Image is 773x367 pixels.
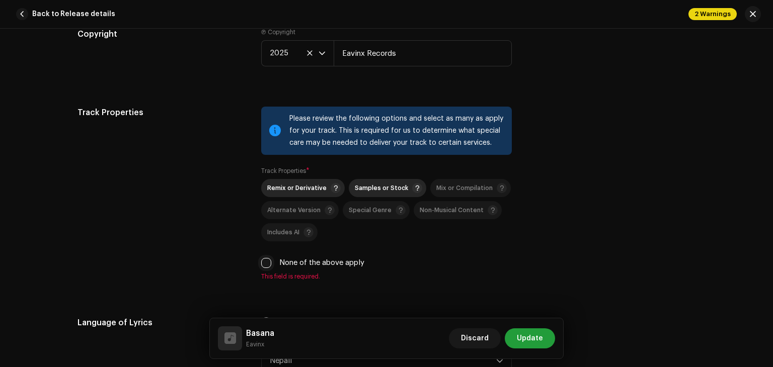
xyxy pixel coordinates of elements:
p-togglebutton: Mix or Compilation [430,179,511,197]
p-togglebutton: Special Genre [343,201,410,219]
span: Samples or Stock [355,185,408,192]
p-togglebutton: Samples or Stock [349,179,426,197]
span: Alternate Version [267,207,321,214]
h5: Language of Lyrics [78,317,245,329]
button: Update [505,328,555,348]
label: Track Properties [261,167,310,175]
span: Remix or Derivative [267,185,327,192]
span: Special Genre [349,207,392,214]
h5: Copyright [78,28,245,40]
p-togglebutton: Remix or Derivative [261,179,345,197]
span: This field is required. [261,272,512,281]
span: Includes AI [267,229,299,236]
span: Discard [461,328,489,348]
h5: Basana [246,327,274,339]
p-togglebutton: Alternate Version [261,201,339,219]
h5: Track Properties [78,107,245,119]
input: e.g. Label LLC [334,40,512,66]
label: Ⓟ Copyright [261,28,295,36]
p-togglebutton: Non-Musical Content [414,201,502,219]
div: dropdown trigger [319,41,326,66]
button: Discard [449,328,501,348]
label: None of the above apply [279,257,364,268]
label: Select language [279,317,340,328]
p-togglebutton: Includes AI [261,223,318,241]
span: Update [517,328,543,348]
small: Basana [246,339,274,349]
span: Non-Musical Content [420,207,484,214]
span: 2025 [270,41,319,66]
div: Please review the following options and select as many as apply for your track. This is required ... [289,113,504,149]
span: Mix or Compilation [436,185,493,192]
